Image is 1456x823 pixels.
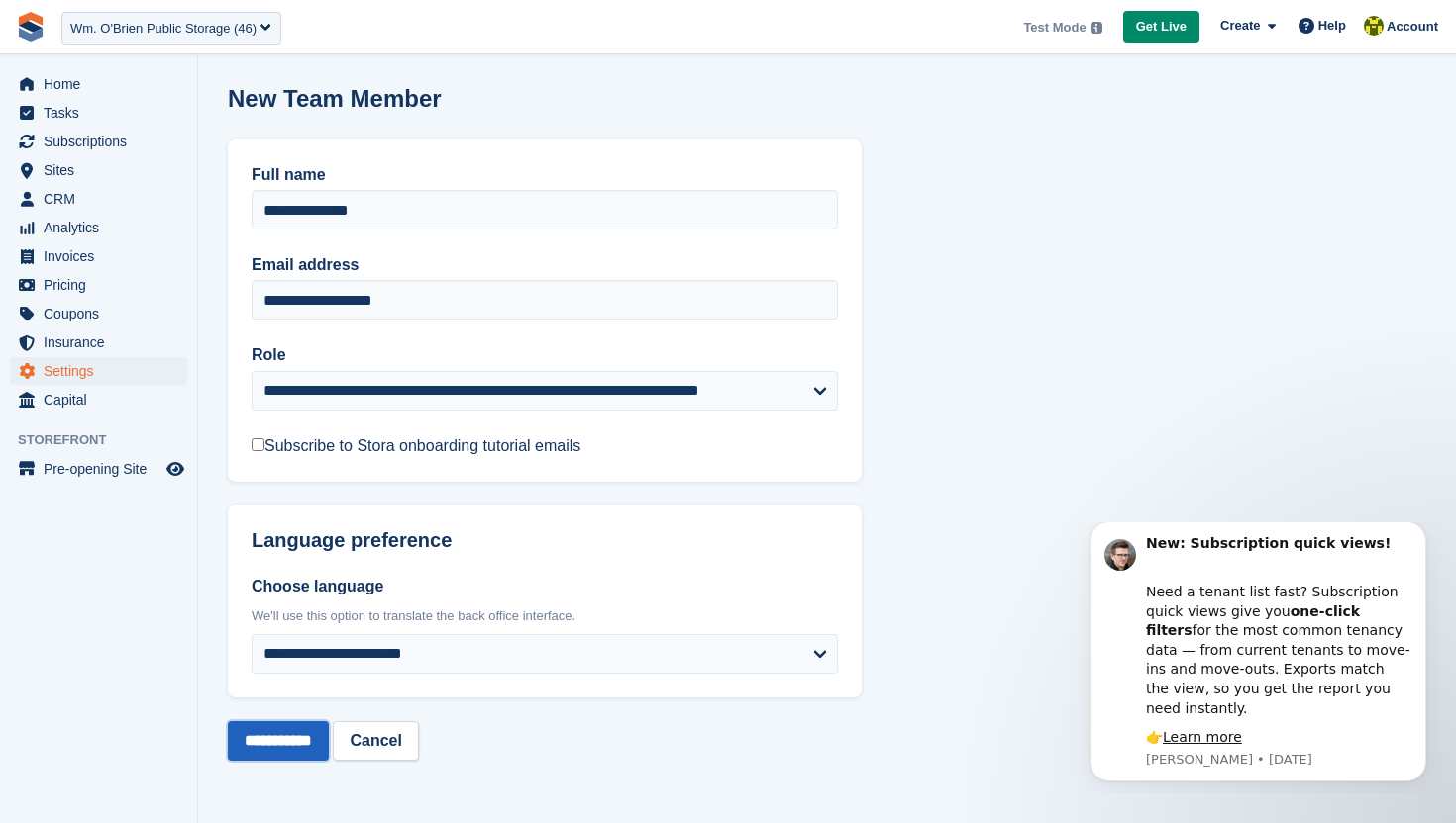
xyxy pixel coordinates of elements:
span: Account [1387,17,1438,37]
a: menu [10,271,187,299]
a: Get Live [1123,11,1199,44]
img: stora-icon-8386f47178a22dfd0bd8f6a31ec36ba5ce8667c1dd55bd0f319d3a0aa187defe.svg [16,12,46,42]
div: We'll use this option to translate the back office interface. [252,606,838,626]
span: Pre-opening Site [44,455,162,483]
div: 👉 [86,206,352,226]
label: Subscribe to Stora onboarding tutorial emails [252,436,580,456]
label: Choose language [252,575,838,598]
span: Subscriptions [44,128,162,155]
a: menu [10,70,187,98]
span: Invoices [44,242,162,270]
span: Create [1220,16,1260,36]
span: Get Live [1136,17,1187,37]
a: Preview store [163,457,187,481]
a: menu [10,128,187,155]
a: menu [10,156,187,184]
a: menu [10,300,187,327]
label: Email address [252,253,838,277]
img: Profile image for Steven [45,17,76,48]
img: icon-info-grey-7440780725fd019a000dd9b08b2336e03edf1995a4989e88bcd33f0948082b44.svg [1091,22,1102,34]
div: Message content [86,12,352,226]
span: Coupons [44,300,162,327]
span: Storefront [18,430,197,450]
b: New: Subscription quick views! [86,13,331,29]
a: menu [10,214,187,241]
p: Message from Steven, sent 2w ago [86,229,352,246]
a: menu [10,99,187,127]
label: Full name [252,163,838,187]
div: Wm. O'Brien Public Storage (46) [70,19,257,39]
a: menu [10,455,187,483]
a: Learn more [103,207,182,223]
h1: New Team Member [228,85,442,112]
a: menu [10,242,187,270]
iframe: Intercom notifications message [1060,522,1456,793]
a: menu [10,386,187,413]
span: Capital [44,386,162,413]
div: Need a tenant list fast? Subscription quick views give you for the most common tenancy data — fro... [86,41,352,196]
span: Settings [44,357,162,385]
a: menu [10,328,187,356]
label: Role [252,343,838,367]
span: Home [44,70,162,98]
span: Help [1318,16,1346,36]
span: Insurance [44,328,162,356]
span: Tasks [44,99,162,127]
span: Test Mode [1023,18,1086,38]
input: Subscribe to Stora onboarding tutorial emails [252,438,264,451]
img: Rob Sweeney [1364,16,1384,36]
a: menu [10,185,187,213]
span: CRM [44,185,162,213]
a: Cancel [333,721,418,761]
span: Analytics [44,214,162,241]
a: menu [10,357,187,385]
h2: Language preference [252,529,838,552]
span: Sites [44,156,162,184]
span: Pricing [44,271,162,299]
